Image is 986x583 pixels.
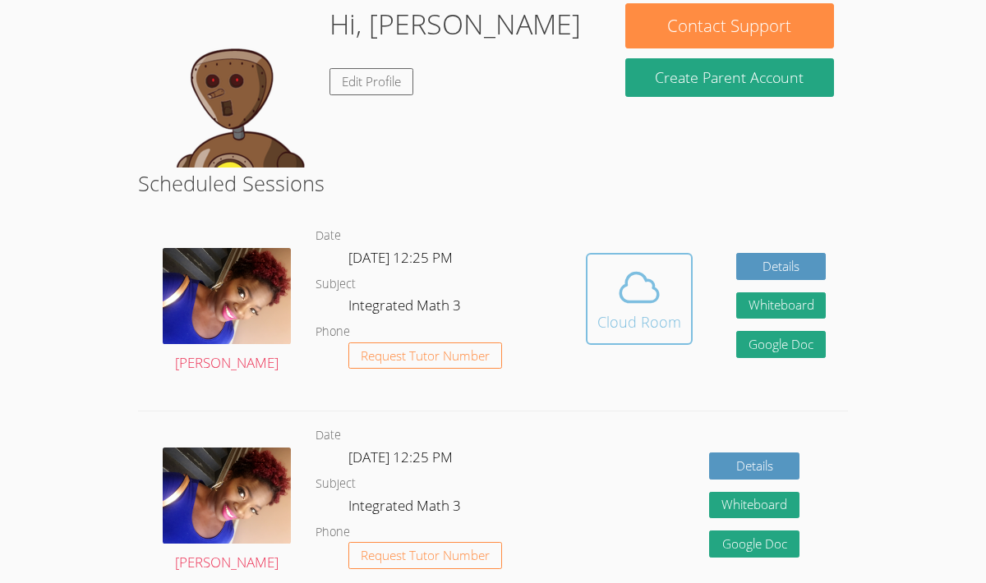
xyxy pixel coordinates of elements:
[361,350,490,362] span: Request Tutor Number
[316,425,341,446] dt: Date
[316,322,350,342] dt: Phone
[586,253,693,345] button: Cloud Room
[348,248,453,267] span: [DATE] 12:25 PM
[361,549,490,562] span: Request Tutor Number
[316,226,341,246] dt: Date
[736,292,827,319] button: Whiteboard
[625,3,833,48] button: Contact Support
[329,3,581,45] h1: Hi, [PERSON_NAME]
[163,248,291,375] a: [PERSON_NAME]
[163,448,291,544] img: avatar.png
[348,494,464,522] dd: Integrated Math 3
[138,168,848,199] h2: Scheduled Sessions
[316,274,356,295] dt: Subject
[625,58,833,97] button: Create Parent Account
[348,542,502,569] button: Request Tutor Number
[348,342,502,370] button: Request Tutor Number
[736,253,827,280] a: Details
[329,68,413,95] a: Edit Profile
[316,522,350,543] dt: Phone
[348,448,453,466] span: [DATE] 12:25 PM
[736,331,827,358] a: Google Doc
[163,248,291,344] img: avatar.png
[163,448,291,575] a: [PERSON_NAME]
[709,452,799,480] a: Details
[597,310,681,333] div: Cloud Room
[709,492,799,519] button: Whiteboard
[348,294,464,322] dd: Integrated Math 3
[316,474,356,494] dt: Subject
[709,530,799,558] a: Google Doc
[152,3,316,168] img: default.png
